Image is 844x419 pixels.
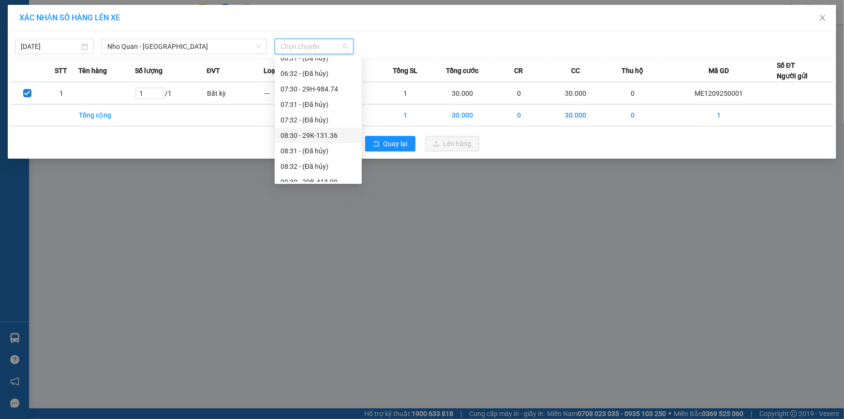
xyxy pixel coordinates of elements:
td: 30.000 [434,82,490,105]
td: --- [264,82,320,105]
span: Số lượng [135,65,163,76]
span: rollback [373,140,380,148]
td: 0 [491,105,548,126]
span: XÁC NHẬN SỐ HÀNG LÊN XE [19,13,120,22]
span: Tổng SL [393,65,417,76]
td: 0 [604,82,661,105]
span: CC [571,65,580,76]
td: Tổng cộng [78,105,135,126]
td: 30.000 [548,82,604,105]
span: Tổng cước [446,65,478,76]
span: Mã GD [709,65,729,76]
div: 06:32 - (Đã hủy) [281,68,356,79]
div: 08:30 - 29K-131.36 [281,130,356,141]
span: CR [515,65,523,76]
td: 0 [604,105,661,126]
div: 07:32 - (Đã hủy) [281,115,356,125]
button: rollbackQuay lại [365,136,415,151]
button: uploadLên hàng [425,136,479,151]
td: 1 [44,82,78,105]
span: Thu hộ [622,65,643,76]
td: 1 [661,105,777,126]
div: 07:31 - (Đã hủy) [281,99,356,110]
div: 08:32 - (Đã hủy) [281,161,356,172]
td: 30.000 [548,105,604,126]
td: 30.000 [434,105,490,126]
div: 07:30 - 29H-984.74 [281,84,356,94]
td: ME1209250001 [661,82,777,105]
span: Quay lại [384,138,408,149]
span: Chọn chuyến [281,39,348,54]
div: 08:31 - (Đã hủy) [281,146,356,156]
span: down [256,44,262,49]
td: 1 [377,105,434,126]
td: 0 [491,82,548,105]
div: Số ĐT Người gửi [777,60,808,81]
input: 12/09/2025 [21,41,79,52]
td: Bất kỳ [207,82,263,105]
span: STT [55,65,67,76]
td: / 1 [135,82,207,105]
span: Nho Quan - Hà Nội [107,39,261,54]
span: close [819,14,827,22]
div: 06:31 - (Đã hủy) [281,53,356,63]
span: Tên hàng [78,65,107,76]
span: Loại hàng [264,65,294,76]
button: Close [809,5,836,32]
td: 1 [377,82,434,105]
span: ĐVT [207,65,220,76]
div: 09:30 - 29B-413.00 [281,177,356,187]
